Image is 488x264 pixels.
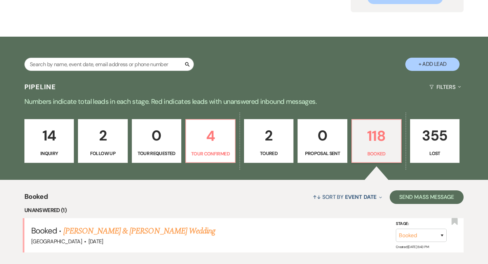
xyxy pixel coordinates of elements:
a: 0Proposal Sent [298,119,347,163]
li: Unanswered (1) [24,206,464,215]
a: 118Booked [351,119,402,163]
a: 2Follow Up [78,119,127,163]
p: Tour Requested [136,150,177,157]
span: Created: [DATE] 6:43 PM [396,245,429,249]
label: Stage: [396,220,447,228]
a: 355Lost [410,119,460,163]
a: [PERSON_NAME] & [PERSON_NAME] Wedding [63,225,215,237]
button: Send Mass Message [390,190,464,204]
p: Lost [414,150,455,157]
p: Inquiry [29,150,69,157]
span: Booked [24,191,48,206]
a: 2Toured [244,119,293,163]
p: Follow Up [82,150,123,157]
p: 0 [136,124,177,147]
button: Filters [427,78,464,96]
a: 14Inquiry [24,119,74,163]
p: 14 [29,124,69,147]
p: Proposal Sent [302,150,343,157]
p: 2 [82,124,123,147]
button: + Add Lead [405,58,460,71]
span: Event Date [345,193,377,201]
button: Sort By Event Date [310,188,385,206]
p: 118 [356,125,397,147]
p: 2 [248,124,289,147]
input: Search by name, event date, email address or phone number [24,58,194,71]
p: Tour Confirmed [190,150,231,157]
span: [DATE] [88,238,103,245]
span: Booked [31,225,57,236]
a: 0Tour Requested [132,119,181,163]
span: ↑↓ [313,193,321,201]
p: 0 [302,124,343,147]
p: Toured [248,150,289,157]
a: 4Tour Confirmed [185,119,236,163]
h3: Pipeline [24,82,56,92]
p: Booked [356,150,397,157]
p: 4 [190,125,231,147]
p: 355 [414,124,455,147]
span: [GEOGRAPHIC_DATA] [31,238,82,245]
